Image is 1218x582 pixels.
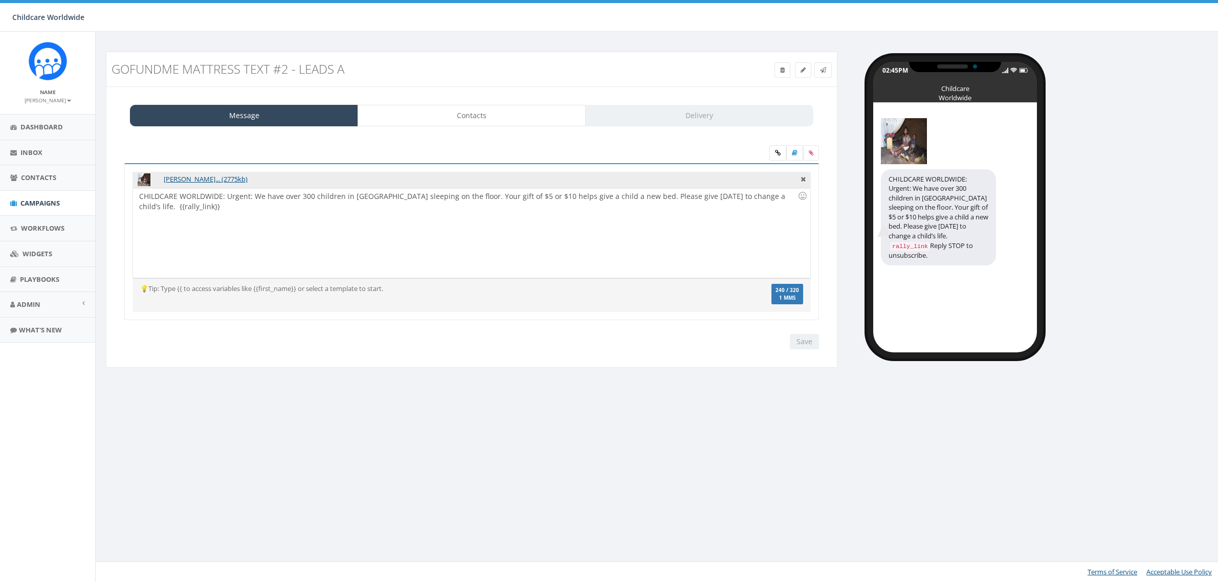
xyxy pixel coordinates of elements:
span: Send Test Message [820,65,826,74]
a: Acceptable Use Policy [1146,567,1212,576]
code: rally_link [890,242,930,251]
span: Widgets [23,249,52,258]
span: Workflows [21,223,64,233]
a: Contacts [358,105,586,126]
span: 240 / 320 [776,287,799,294]
span: Childcare Worldwide [12,12,84,22]
div: 💡Tip: Type {{ to access variables like {{first_name}} or select a template to start. [132,284,698,294]
div: CHILDCARE WORLDWIDE: Urgent: We have over 300 children in [GEOGRAPHIC_DATA] sleeping on the floor... [881,169,996,265]
span: Contacts [21,173,56,182]
div: Childcare Worldwide [929,84,981,89]
span: Edit Campaign [801,65,806,74]
span: Campaigns [20,198,60,208]
a: Message [130,105,358,126]
a: Terms of Service [1088,567,1137,576]
span: Attach your media [803,145,819,161]
label: Insert Template Text [786,145,803,161]
small: Name [40,88,56,96]
span: What's New [19,325,62,334]
span: Playbooks [20,275,59,284]
span: Delete Campaign [780,65,785,74]
a: [PERSON_NAME]... (2775kb) [164,174,248,184]
span: Dashboard [20,122,63,131]
div: 02:45PM [882,66,908,75]
a: [PERSON_NAME] [25,95,71,104]
div: CHILDCARE WORLDWIDE: Urgent: We have over 300 children in [GEOGRAPHIC_DATA] sleeping on the floor... [133,188,810,278]
span: Admin [17,300,40,309]
img: Rally_Corp_Icon.png [29,42,67,80]
h3: GoFundMe Mattress Text #2 - Leads A [112,62,648,76]
span: 1 MMS [776,296,799,301]
small: [PERSON_NAME] [25,97,71,104]
span: Inbox [20,148,42,157]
